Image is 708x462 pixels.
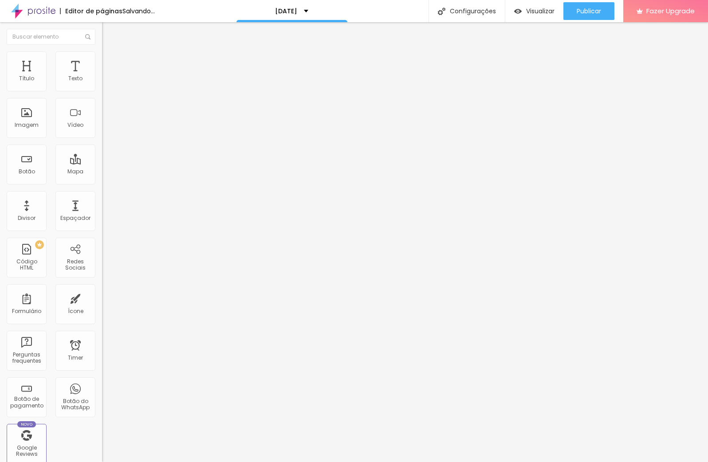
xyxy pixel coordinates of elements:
div: Novo [17,421,36,427]
button: Visualizar [505,2,563,20]
div: Timer [68,355,83,361]
div: Botão [19,168,35,175]
div: Texto [68,75,83,82]
div: Código HTML [9,258,44,271]
div: Redes Sociais [58,258,93,271]
img: Icone [438,8,445,15]
iframe: Editor [102,22,708,462]
img: Icone [85,34,90,39]
button: Publicar [563,2,614,20]
div: Perguntas frequentes [9,352,44,364]
div: Divisor [18,215,35,221]
input: Buscar elemento [7,29,95,45]
div: Botão do WhatsApp [58,398,93,411]
div: Botão de pagamento [9,396,44,409]
div: Ícone [68,308,83,314]
img: view-1.svg [514,8,522,15]
div: Vídeo [67,122,83,128]
span: Publicar [577,8,601,15]
div: Editor de páginas [60,8,122,14]
div: Imagem [15,122,39,128]
div: Formulário [12,308,41,314]
div: Google Reviews [9,445,44,458]
div: Título [19,75,34,82]
span: Visualizar [526,8,555,15]
div: Espaçador [60,215,90,221]
p: [DATE] [275,8,297,14]
span: Fazer Upgrade [646,7,695,15]
div: Mapa [67,168,83,175]
div: Salvando... [122,8,155,14]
